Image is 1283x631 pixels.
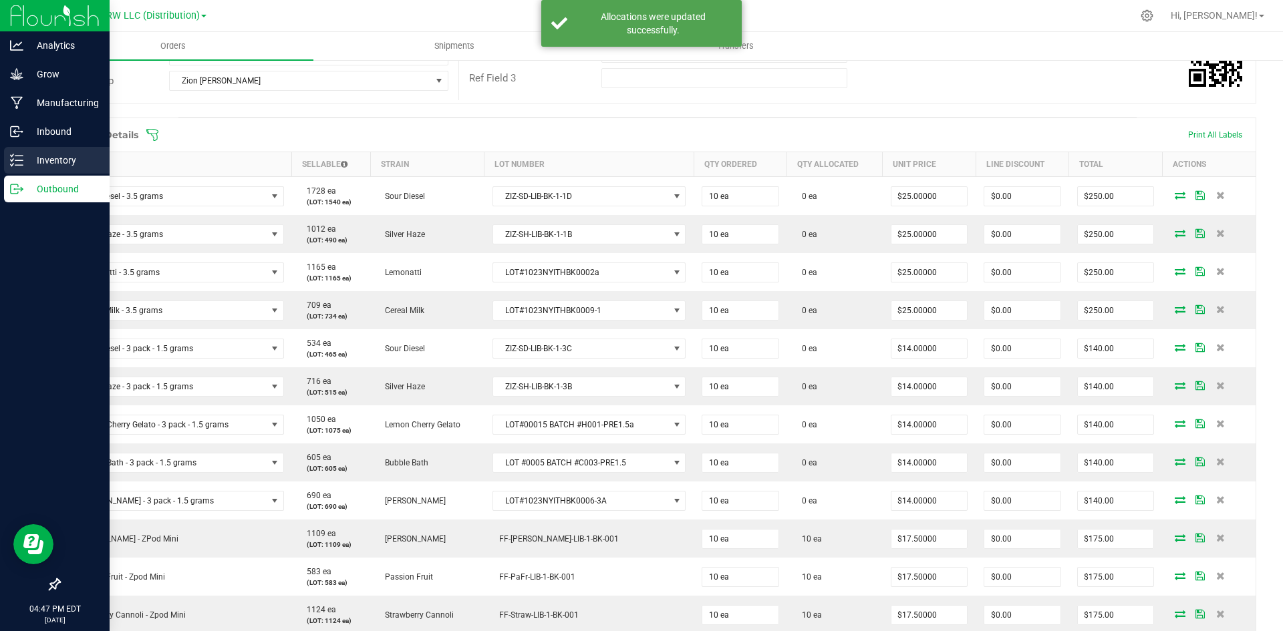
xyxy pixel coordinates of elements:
span: 716 ea [300,377,331,386]
inline-svg: Inbound [10,125,23,138]
p: Grow [23,66,104,82]
span: 0 ea [795,496,817,505]
span: LOT #0005 BATCH #C003-PRE1.5 [493,453,668,472]
p: (LOT: 605 ea) [300,463,362,473]
p: Analytics [23,37,104,53]
span: 10 ea [795,610,822,620]
p: Outbound [23,181,104,197]
span: 1728 ea [300,186,336,196]
span: NO DATA FOUND [68,453,284,473]
span: 605 ea [300,453,331,462]
div: Manage settings [1139,9,1155,22]
span: Delete Order Detail [1210,305,1230,313]
span: Save Order Detail [1190,495,1210,503]
span: [PERSON_NAME] [378,534,446,544]
span: LOT#00015 BATCH #H001-PRE1.5a [493,415,668,434]
input: 0 [984,301,1060,320]
input: 0 [891,377,968,396]
span: Sour Diesel - 3 pack - 1.5 grams [69,339,267,358]
p: (LOT: 583 ea) [300,578,362,588]
input: 0 [891,453,968,472]
span: Delete Order Detail [1210,610,1230,618]
input: 0 [984,415,1060,434]
span: NO DATA FOUND [68,491,284,511]
input: 0 [891,530,968,548]
span: Delete Order Detail [1210,343,1230,351]
input: 0 [984,377,1060,396]
input: 0 [891,491,968,510]
input: 0 [1078,491,1154,510]
inline-svg: Manufacturing [10,96,23,110]
span: LOT#1023NYITHBK0006-3A [493,491,668,510]
span: FF-[PERSON_NAME]-LIB-1-BK-001 [492,534,619,544]
input: 0 [1078,606,1154,624]
p: (LOT: 1124 ea) [300,616,362,626]
span: Delete Order Detail [1210,572,1230,580]
p: Inventory [23,152,104,168]
input: 0 [702,301,778,320]
p: (LOT: 1075 ea) [300,425,362,435]
input: 0 [702,568,778,586]
a: Orders [32,32,313,60]
input: 0 [1078,301,1154,320]
input: 0 [891,568,968,586]
p: Manufacturing [23,95,104,111]
th: Item [60,152,292,177]
inline-svg: Inventory [10,154,23,167]
span: Delete Order Detail [1210,419,1230,427]
span: Sour Diesel [378,344,425,353]
input: 0 [891,339,968,358]
input: 0 [984,568,1060,586]
input: 0 [702,339,778,358]
span: NO DATA FOUND [68,415,284,435]
input: 0 [702,491,778,510]
span: Save Order Detail [1190,229,1210,237]
input: 0 [702,377,778,396]
input: 0 [1078,377,1154,396]
span: 690 ea [300,491,331,500]
span: LOT#1023NYITHBK0009-1 [493,301,668,320]
span: 0 ea [795,230,817,239]
span: ZIZ-SD-LIB-BK-1-1D [493,187,668,206]
input: 0 [1078,339,1154,358]
span: Shipments [416,40,492,52]
input: 0 [702,530,778,548]
span: Save Order Detail [1190,305,1210,313]
p: [DATE] [6,615,104,625]
p: (LOT: 465 ea) [300,349,362,359]
span: [PERSON_NAME] [378,496,446,505]
span: 0 ea [795,420,817,429]
span: Lemonatti [378,268,422,277]
input: 0 [702,263,778,282]
input: 0 [702,453,778,472]
input: 0 [984,263,1060,282]
input: 0 [1078,453,1154,472]
span: NO DATA FOUND [68,224,284,244]
span: ZIZ-SD-LIB-BK-1-3C [493,339,668,358]
input: 0 [984,530,1060,548]
th: Unit Price [883,152,976,177]
span: Lemon Cherry Gelato - 3 pack - 1.5 grams [69,415,267,434]
input: 0 [984,339,1060,358]
span: Hi, [PERSON_NAME]! [1171,10,1258,21]
span: Silver Haze [378,382,425,391]
input: 0 [984,225,1060,244]
input: 0 [702,187,778,206]
span: 1124 ea [300,605,336,614]
inline-svg: Analytics [10,39,23,52]
a: Shipments [313,32,595,60]
span: NO DATA FOUND [68,377,284,397]
th: Qty Allocated [787,152,883,177]
th: Sellable [292,152,370,177]
p: (LOT: 1540 ea) [300,197,362,207]
input: 0 [702,606,778,624]
input: 0 [984,453,1060,472]
span: ZIZ-SH-LIB-BK-1-1B [493,225,668,244]
th: Qty Ordered [694,152,787,177]
span: Save Order Detail [1190,267,1210,275]
span: 10 ea [795,534,822,544]
input: 0 [1078,187,1154,206]
span: Passion Fruit - Zpod Mini [68,572,165,582]
span: [PERSON_NAME] - 3 pack - 1.5 grams [69,491,267,510]
input: 0 [891,606,968,624]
